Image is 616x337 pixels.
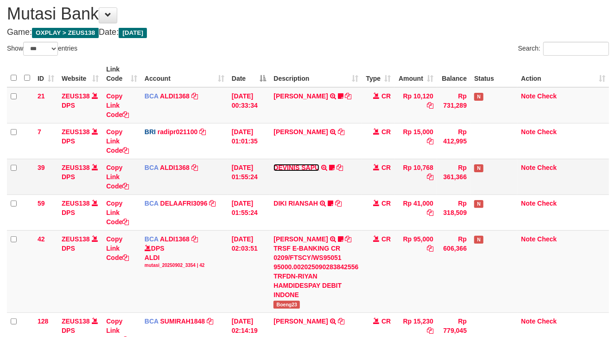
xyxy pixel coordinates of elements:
[145,164,159,171] span: BCA
[209,200,216,207] a: Copy DELAAFRI3096 to clipboard
[160,164,190,171] a: ALDI1368
[394,159,437,194] td: Rp 10,768
[199,128,206,136] a: Copy radipr021100 to clipboard
[228,159,270,194] td: [DATE] 01:55:24
[273,301,300,309] span: Boeng23
[381,128,391,136] span: CR
[7,42,77,56] label: Show entries
[338,318,344,325] a: Copy INDRA SAPUTRA to clipboard
[160,235,190,243] a: ALDI1368
[518,42,609,56] label: Search:
[437,194,470,230] td: Rp 318,509
[474,200,483,208] span: Has Note
[427,209,433,216] a: Copy Rp 41,000 to clipboard
[228,87,270,123] td: [DATE] 00:33:34
[394,194,437,230] td: Rp 41,000
[191,164,198,171] a: Copy ALDI1368 to clipboard
[228,230,270,312] td: [DATE] 02:03:51
[521,128,535,136] a: Note
[273,164,319,171] a: DEVINIS SAPU
[38,235,45,243] span: 42
[58,194,102,230] td: DPS
[345,235,352,243] a: Copy RIYAN HAMDID to clipboard
[517,61,609,87] th: Action: activate to sort column ascending
[273,244,358,299] div: TRSF E-BANKING CR 0209/FTSCY/WS95051 95000.002025090283842556 TRFDN-RIYAN HAMDIDESPAY DEBIT INDONE
[427,137,433,145] a: Copy Rp 15,000 to clipboard
[273,318,328,325] a: [PERSON_NAME]
[521,318,535,325] a: Note
[207,318,213,325] a: Copy SUMIRAH1848 to clipboard
[537,92,557,100] a: Check
[32,28,99,38] span: OXPLAY > ZEUS138
[58,87,102,123] td: DPS
[58,159,102,194] td: DPS
[160,318,205,325] a: SUMIRAH1848
[141,61,228,87] th: Account: activate to sort column ascending
[474,236,483,244] span: Has Note
[145,318,159,325] span: BCA
[102,61,141,87] th: Link Code: activate to sort column ascending
[273,92,328,100] a: [PERSON_NAME]
[521,235,535,243] a: Note
[474,93,483,101] span: Has Note
[394,87,437,123] td: Rp 10,120
[381,318,391,325] span: CR
[521,200,535,207] a: Note
[62,92,90,100] a: ZEUS138
[23,42,58,56] select: Showentries
[106,200,129,226] a: Copy Link Code
[381,164,391,171] span: CR
[145,92,159,100] span: BCA
[427,327,433,334] a: Copy Rp 15,230 to clipboard
[337,164,343,171] a: Copy DEVINIS SAPU to clipboard
[191,92,198,100] a: Copy ALDI1368 to clipboard
[228,61,270,87] th: Date: activate to sort column descending
[228,194,270,230] td: [DATE] 01:55:24
[381,92,391,100] span: CR
[145,235,159,243] span: BCA
[62,164,90,171] a: ZEUS138
[145,262,224,269] div: mutasi_20250902_3354 | 42
[7,5,609,23] h1: Mutasi Bank
[437,230,470,312] td: Rp 606,366
[273,200,318,207] a: DIKI RIANSAH
[58,123,102,159] td: DPS
[7,28,609,37] h4: Game: Date:
[335,200,342,207] a: Copy DIKI RIANSAH to clipboard
[543,42,609,56] input: Search:
[273,128,328,136] a: [PERSON_NAME]
[521,92,535,100] a: Note
[427,102,433,109] a: Copy Rp 10,120 to clipboard
[191,235,198,243] a: Copy ALDI1368 to clipboard
[427,173,433,181] a: Copy Rp 10,768 to clipboard
[119,28,147,38] span: [DATE]
[437,123,470,159] td: Rp 412,995
[345,92,352,100] a: Copy ARIF NUR CAHYADI to clipboard
[273,235,328,243] a: [PERSON_NAME]
[474,164,483,172] span: Has Note
[106,164,129,190] a: Copy Link Code
[470,61,517,87] th: Status
[160,200,208,207] a: DELAAFRI3096
[145,128,156,136] span: BRI
[38,318,48,325] span: 128
[34,61,58,87] th: ID: activate to sort column ascending
[537,164,557,171] a: Check
[58,61,102,87] th: Website: activate to sort column ascending
[394,61,437,87] th: Amount: activate to sort column ascending
[106,92,129,118] a: Copy Link Code
[537,128,557,136] a: Check
[381,200,391,207] span: CR
[38,200,45,207] span: 59
[537,235,557,243] a: Check
[537,200,557,207] a: Check
[270,61,362,87] th: Description: activate to sort column ascending
[106,235,129,261] a: Copy Link Code
[437,87,470,123] td: Rp 731,289
[62,318,90,325] a: ZEUS138
[521,164,535,171] a: Note
[394,123,437,159] td: Rp 15,000
[537,318,557,325] a: Check
[38,92,45,100] span: 21
[62,128,90,136] a: ZEUS138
